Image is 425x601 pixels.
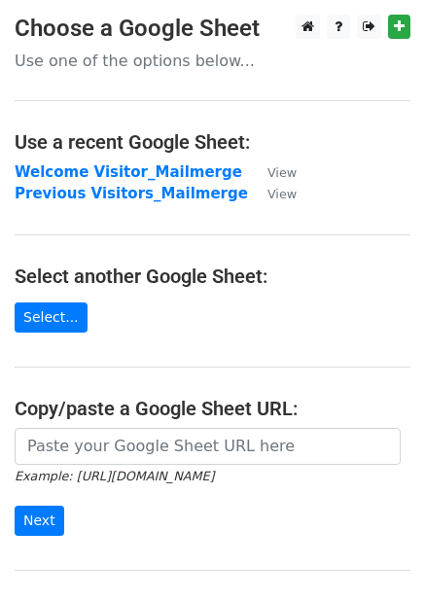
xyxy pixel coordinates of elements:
[15,15,410,43] h3: Choose a Google Sheet
[15,51,410,71] p: Use one of the options below...
[248,185,297,202] a: View
[15,506,64,536] input: Next
[15,130,410,154] h4: Use a recent Google Sheet:
[15,302,88,333] a: Select...
[15,185,248,202] a: Previous Visitors_Mailmerge
[15,469,214,483] small: Example: [URL][DOMAIN_NAME]
[15,428,401,465] input: Paste your Google Sheet URL here
[15,265,410,288] h4: Select another Google Sheet:
[267,165,297,180] small: View
[267,187,297,201] small: View
[248,163,297,181] a: View
[15,397,410,420] h4: Copy/paste a Google Sheet URL:
[15,163,242,181] a: Welcome Visitor_Mailmerge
